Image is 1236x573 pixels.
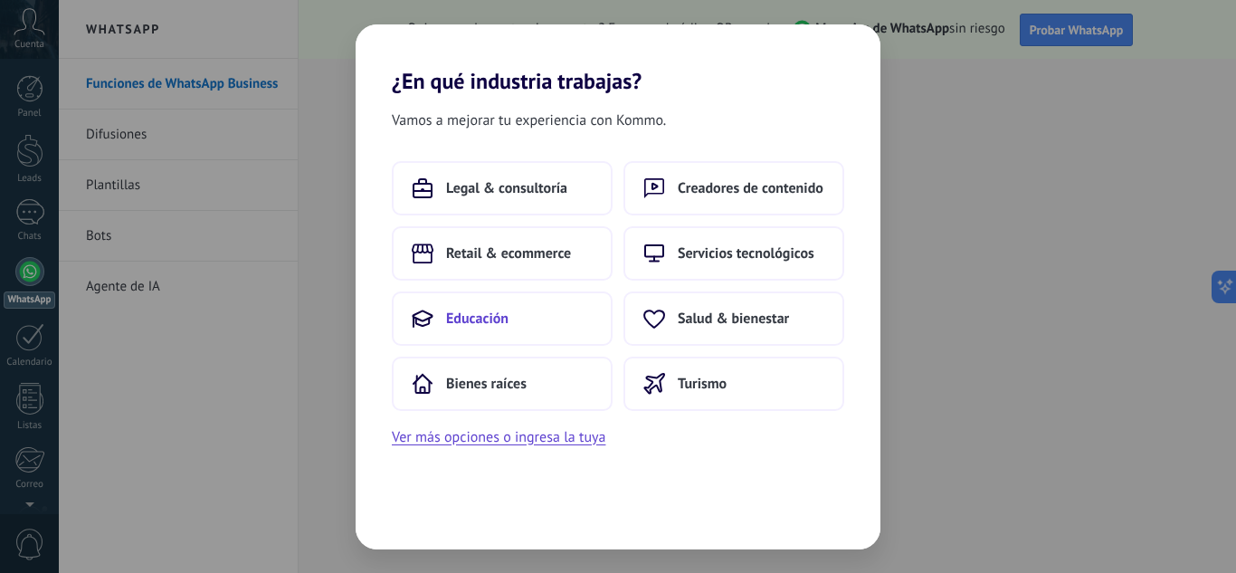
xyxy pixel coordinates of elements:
span: Salud & bienestar [678,310,789,328]
span: Educación [446,310,509,328]
button: Servicios tecnológicos [623,226,844,281]
span: Retail & ecommerce [446,244,571,263]
button: Retail & ecommerce [392,226,613,281]
button: Ver más opciones o ingresa la tuya [392,425,605,449]
span: Servicios tecnológicos [678,244,814,263]
button: Salud & bienestar [623,291,844,346]
span: Bienes raíces [446,375,527,393]
span: Legal & consultoría [446,179,567,197]
span: Creadores de contenido [678,179,823,197]
button: Bienes raíces [392,357,613,411]
h2: ¿En qué industria trabajas? [356,24,880,94]
span: Vamos a mejorar tu experiencia con Kommo. [392,109,666,132]
span: Turismo [678,375,727,393]
button: Turismo [623,357,844,411]
button: Educación [392,291,613,346]
button: Creadores de contenido [623,161,844,215]
button: Legal & consultoría [392,161,613,215]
